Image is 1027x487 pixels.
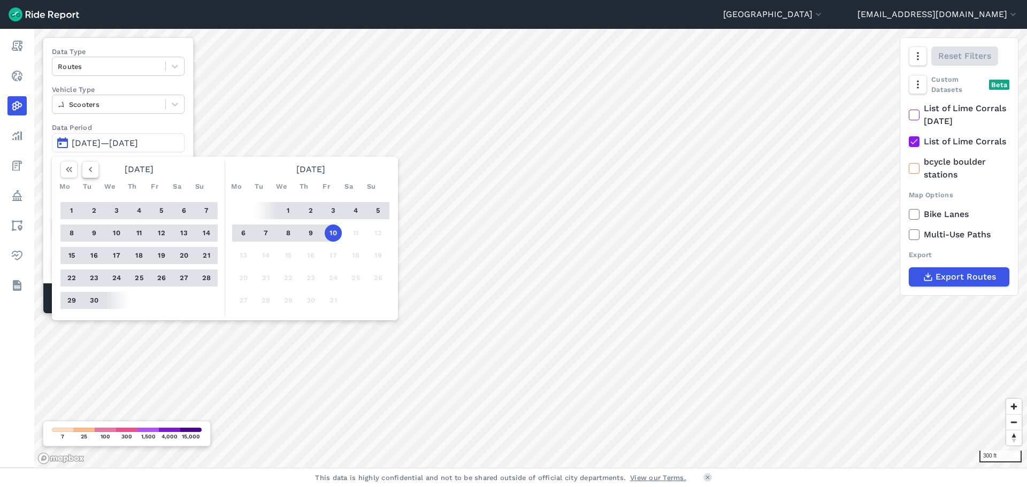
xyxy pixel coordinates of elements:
div: Sa [340,178,357,195]
div: [DATE] [56,161,222,178]
button: 23 [86,269,103,287]
div: Export [909,250,1009,260]
button: 24 [108,269,125,287]
button: 23 [302,269,319,287]
div: Sa [168,178,186,195]
button: 8 [63,225,80,242]
button: 22 [280,269,297,287]
button: 15 [280,247,297,264]
button: 17 [108,247,125,264]
button: 22 [63,269,80,287]
button: 19 [153,247,170,264]
div: Su [191,178,208,195]
a: Areas [7,216,27,235]
div: Mo [56,178,73,195]
button: 13 [175,225,193,242]
div: We [101,178,118,195]
label: Bike Lanes [909,208,1009,221]
span: [DATE]—[DATE] [72,138,138,148]
button: 27 [235,292,252,309]
div: Map Options [909,190,1009,200]
button: 6 [235,225,252,242]
button: 27 [175,269,193,287]
a: Heatmaps [7,96,27,115]
label: Multi-Use Paths [909,228,1009,241]
button: [EMAIL_ADDRESS][DOMAIN_NAME] [857,8,1018,21]
label: List of Lime Corrals [909,135,1009,148]
label: bcycle boulder stations [909,156,1009,181]
button: 18 [347,247,364,264]
button: 25 [347,269,364,287]
button: 16 [302,247,319,264]
button: 1 [280,202,297,219]
button: 7 [257,225,274,242]
button: 11 [131,225,148,242]
div: Matched Trips [43,283,193,313]
button: 6 [175,202,193,219]
button: 28 [257,292,274,309]
div: 300 ft [979,451,1022,462]
label: Data Period [52,122,185,133]
button: 5 [153,202,170,219]
button: 29 [63,292,80,309]
button: 9 [302,225,319,242]
button: 30 [302,292,319,309]
label: Vehicle Type [52,84,185,95]
button: 2 [86,202,103,219]
button: 25 [131,269,148,287]
button: 20 [235,269,252,287]
button: 9 [86,225,103,242]
a: View our Terms. [630,473,686,483]
a: Realtime [7,66,27,86]
div: Beta [989,80,1009,90]
div: [DATE] [228,161,394,178]
a: Report [7,36,27,56]
button: Zoom in [1006,399,1022,414]
div: We [273,178,290,195]
button: 14 [198,225,215,242]
button: 5 [370,202,387,219]
button: 12 [153,225,170,242]
button: 4 [347,202,364,219]
button: [GEOGRAPHIC_DATA] [723,8,824,21]
button: Zoom out [1006,414,1022,430]
button: 14 [257,247,274,264]
button: 30 [86,292,103,309]
button: 4 [131,202,148,219]
label: Data Type [52,47,185,57]
canvas: Map [34,29,1027,468]
button: 21 [257,269,274,287]
button: 1 [63,202,80,219]
button: 10 [108,225,125,242]
div: Tu [79,178,96,195]
button: [DATE]—[DATE] [52,133,185,152]
button: 10 [325,225,342,242]
button: 19 [370,247,387,264]
button: 28 [198,269,215,287]
a: Fees [7,156,27,175]
a: Datasets [7,276,27,295]
span: Export Routes [936,270,996,283]
div: Fr [146,178,163,195]
button: 17 [325,247,342,264]
div: Th [295,178,312,195]
button: Reset Filters [931,47,998,66]
a: Mapbox logo [37,452,85,465]
img: Ride Report [9,7,79,21]
button: 21 [198,247,215,264]
label: List of Lime Corrals [DATE] [909,102,1009,128]
button: 18 [131,247,148,264]
span: Reset Filters [938,50,991,63]
button: 8 [280,225,297,242]
button: 16 [86,247,103,264]
button: 26 [153,269,170,287]
div: Mo [228,178,245,195]
div: Fr [318,178,335,195]
button: 26 [370,269,387,287]
button: 24 [325,269,342,287]
button: 3 [325,202,342,219]
a: Analyze [7,126,27,145]
div: Th [124,178,141,195]
a: Policy [7,186,27,205]
button: 2 [302,202,319,219]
